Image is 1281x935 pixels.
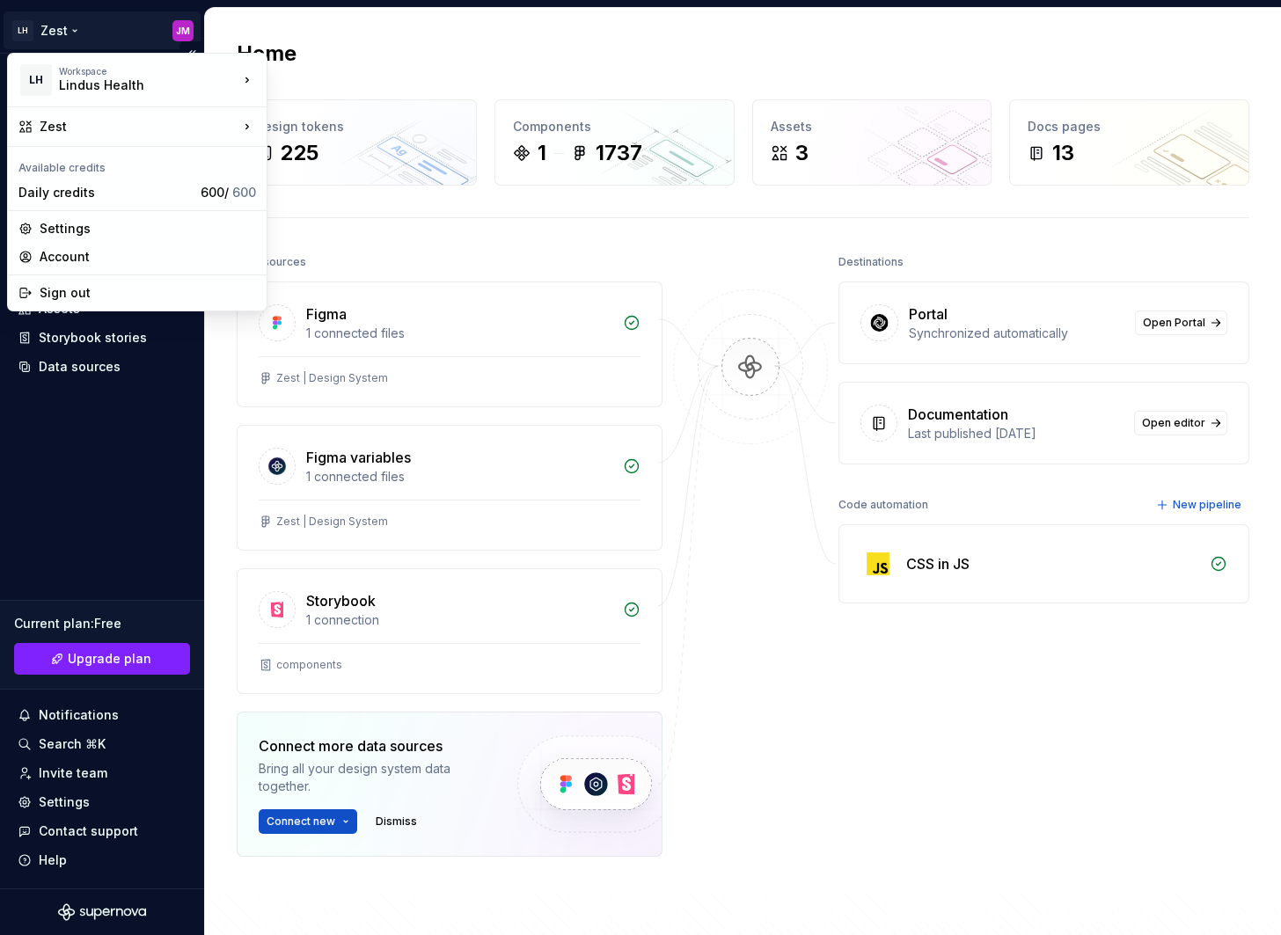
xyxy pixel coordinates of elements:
div: Sign out [40,284,256,302]
div: Account [40,248,256,266]
span: 600 / [201,185,256,200]
div: Zest [40,118,238,135]
span: 600 [232,185,256,200]
div: Workspace [59,66,238,77]
div: LH [20,64,52,96]
div: Settings [40,220,256,237]
div: Available credits [11,150,263,179]
div: Daily credits [18,184,194,201]
div: Lindus Health [59,77,209,94]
